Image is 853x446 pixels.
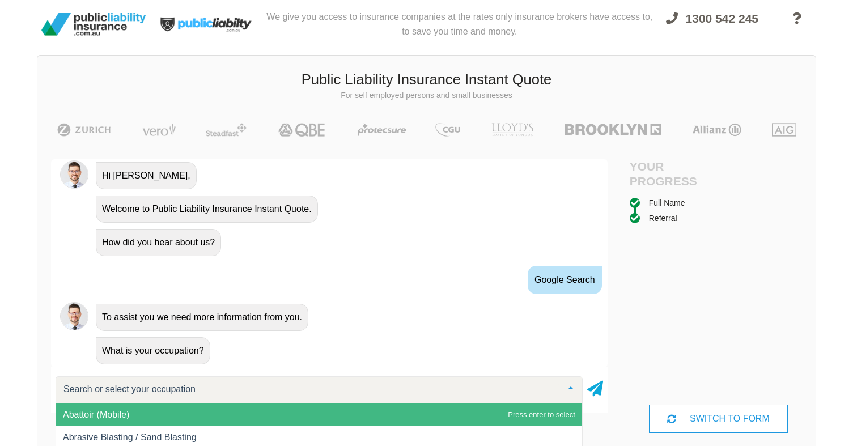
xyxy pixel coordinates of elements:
a: 1300 542 245 [656,5,769,48]
img: QBE | Public Liability Insurance [271,123,333,137]
div: How did you hear about us? [96,229,221,256]
img: Zurich | Public Liability Insurance [52,123,116,137]
div: What is your occupation? [96,337,210,364]
input: Search or select your occupation [61,384,559,395]
img: Chatbot | PLI [60,160,88,189]
img: Brooklyn | Public Liability Insurance [560,123,666,137]
img: Public Liability Insurance Light [150,1,264,48]
div: Google Search [528,266,602,294]
img: LLOYD's | Public Liability Insurance [485,123,540,137]
p: For self employed persons and small businesses [46,90,807,101]
img: Chatbot | PLI [60,302,88,330]
span: Abrasive Blasting / Sand Blasting [63,432,197,442]
img: Public Liability Insurance [37,9,150,40]
div: Welcome to Public Liability Insurance Instant Quote. [96,196,318,223]
div: Hi [PERSON_NAME], [96,162,197,189]
img: Allianz | Public Liability Insurance [687,123,747,137]
div: Referral [649,212,677,224]
div: SWITCH TO FORM [649,405,788,433]
img: Protecsure | Public Liability Insurance [353,123,410,137]
div: To assist you we need more information from you. [96,304,308,331]
span: Abattoir (Mobile) [63,410,129,419]
h4: Your Progress [630,159,719,188]
span: 1300 542 245 [686,12,758,25]
h3: Public Liability Insurance Instant Quote [46,70,807,90]
div: Full Name [649,197,685,209]
img: Steadfast | Public Liability Insurance [201,123,251,137]
div: We give you access to insurance companies at the rates only insurance brokers have access to, to ... [264,1,656,48]
img: AIG | Public Liability Insurance [767,123,801,137]
img: CGU | Public Liability Insurance [431,123,465,137]
img: Vero | Public Liability Insurance [137,123,181,137]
